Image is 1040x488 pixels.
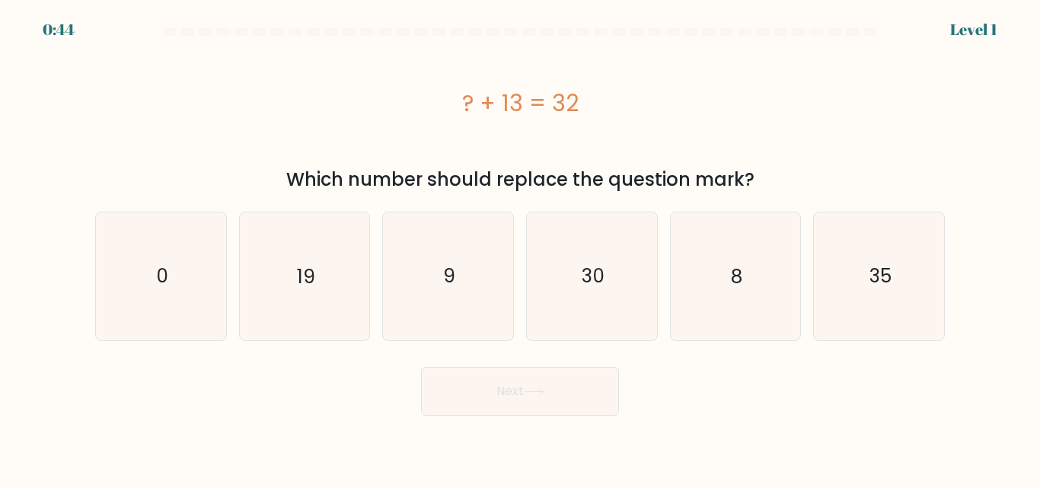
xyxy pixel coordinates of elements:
[731,263,742,289] text: 8
[869,263,892,289] text: 35
[95,86,945,120] div: ? + 13 = 32
[421,367,619,416] button: Next
[43,18,75,41] div: 0:44
[297,263,315,289] text: 19
[156,263,168,289] text: 0
[582,263,605,289] text: 30
[104,166,936,193] div: Which number should replace the question mark?
[950,18,997,41] div: Level 1
[443,263,455,289] text: 9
